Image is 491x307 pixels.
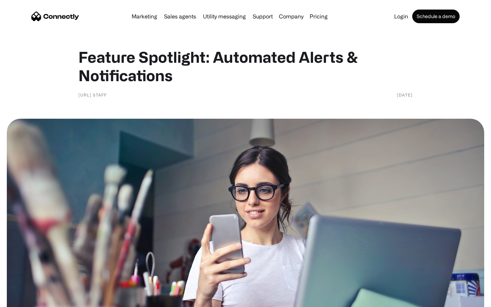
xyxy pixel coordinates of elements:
a: Sales agents [161,14,199,19]
a: Utility messaging [200,14,249,19]
a: Support [250,14,276,19]
div: Company [277,12,306,21]
h1: Feature Spotlight: Automated Alerts & Notifications [78,48,413,85]
ul: Language list [14,295,41,305]
a: Marketing [129,14,160,19]
div: [URL] staff [78,91,107,98]
a: Pricing [307,14,330,19]
aside: Language selected: English [7,295,41,305]
div: [DATE] [397,91,413,98]
a: Schedule a demo [412,10,460,23]
a: Login [391,14,411,19]
div: Company [279,12,303,21]
a: home [31,11,79,21]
